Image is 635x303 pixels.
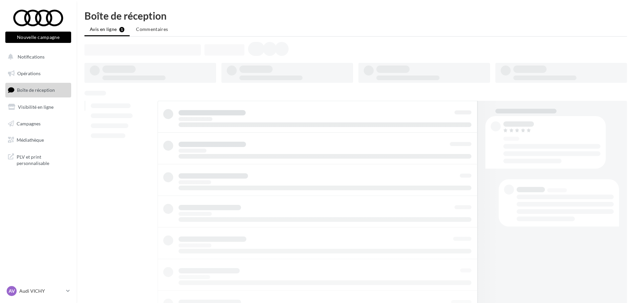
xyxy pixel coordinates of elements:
[19,288,63,294] p: Audi VICHY
[17,152,68,167] span: PLV et print personnalisable
[4,117,72,131] a: Campagnes
[4,150,72,169] a: PLV et print personnalisable
[17,120,41,126] span: Campagnes
[4,133,72,147] a: Médiathèque
[17,71,41,76] span: Opérations
[5,285,71,297] a: AV Audi VICHY
[18,54,45,60] span: Notifications
[4,83,72,97] a: Boîte de réception
[4,100,72,114] a: Visibilité en ligne
[4,67,72,80] a: Opérations
[136,26,168,32] span: Commentaires
[17,87,55,93] span: Boîte de réception
[17,137,44,143] span: Médiathèque
[9,288,15,294] span: AV
[4,50,70,64] button: Notifications
[18,104,54,110] span: Visibilité en ligne
[84,11,627,21] div: Boîte de réception
[5,32,71,43] button: Nouvelle campagne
